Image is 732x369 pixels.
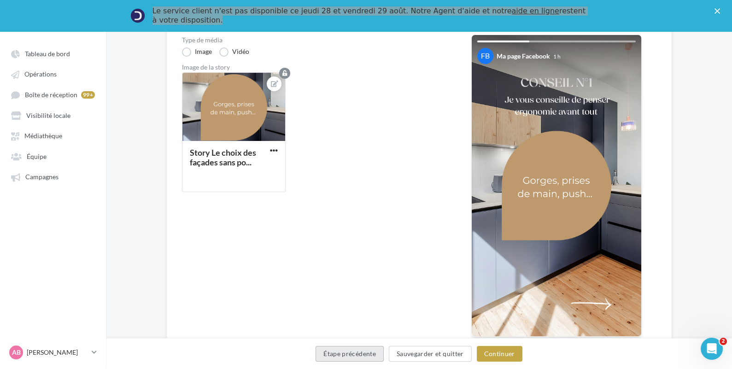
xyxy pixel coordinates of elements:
[152,6,587,25] div: Le service client n'est pas disponible ce jeudi 28 et vendredi 29 août. Notre Agent d'aide et not...
[389,346,472,362] button: Sauvegarder et quitter
[6,168,100,185] a: Campagnes
[24,132,62,140] span: Médiathèque
[12,348,21,357] span: AB
[6,65,100,82] a: Opérations
[25,50,70,58] span: Tableau de bord
[182,37,442,43] label: Type de média
[24,70,57,78] span: Opérations
[471,337,642,349] div: La prévisualisation est non-contractuelle
[6,127,100,144] a: Médiathèque
[511,6,559,15] a: aide en ligne
[26,111,70,119] span: Visibilité locale
[6,107,100,123] a: Visibilité locale
[81,91,95,99] div: 99+
[497,52,550,60] div: Ma page Facebook
[553,53,561,61] div: 1 h
[182,64,442,70] div: Image de la story
[27,152,47,160] span: Équipe
[477,346,522,362] button: Continuer
[130,8,145,23] img: Profile image for Service-Client
[27,348,88,357] p: [PERSON_NAME]
[25,91,77,99] span: Boîte de réception
[7,344,99,361] a: AB [PERSON_NAME]
[714,8,724,14] div: Fermer
[219,47,249,57] label: Vidéo
[472,35,641,336] img: Your Facebook story preview
[25,173,59,181] span: Campagnes
[6,148,100,164] a: Équipe
[190,147,256,167] div: Story Le choix des façades sans po...
[720,338,727,345] span: 2
[477,48,493,64] div: FB
[6,45,100,62] a: Tableau de bord
[701,338,723,360] iframe: Intercom live chat
[6,86,100,103] a: Boîte de réception 99+
[182,47,212,57] label: Image
[316,346,384,362] button: Étape précédente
